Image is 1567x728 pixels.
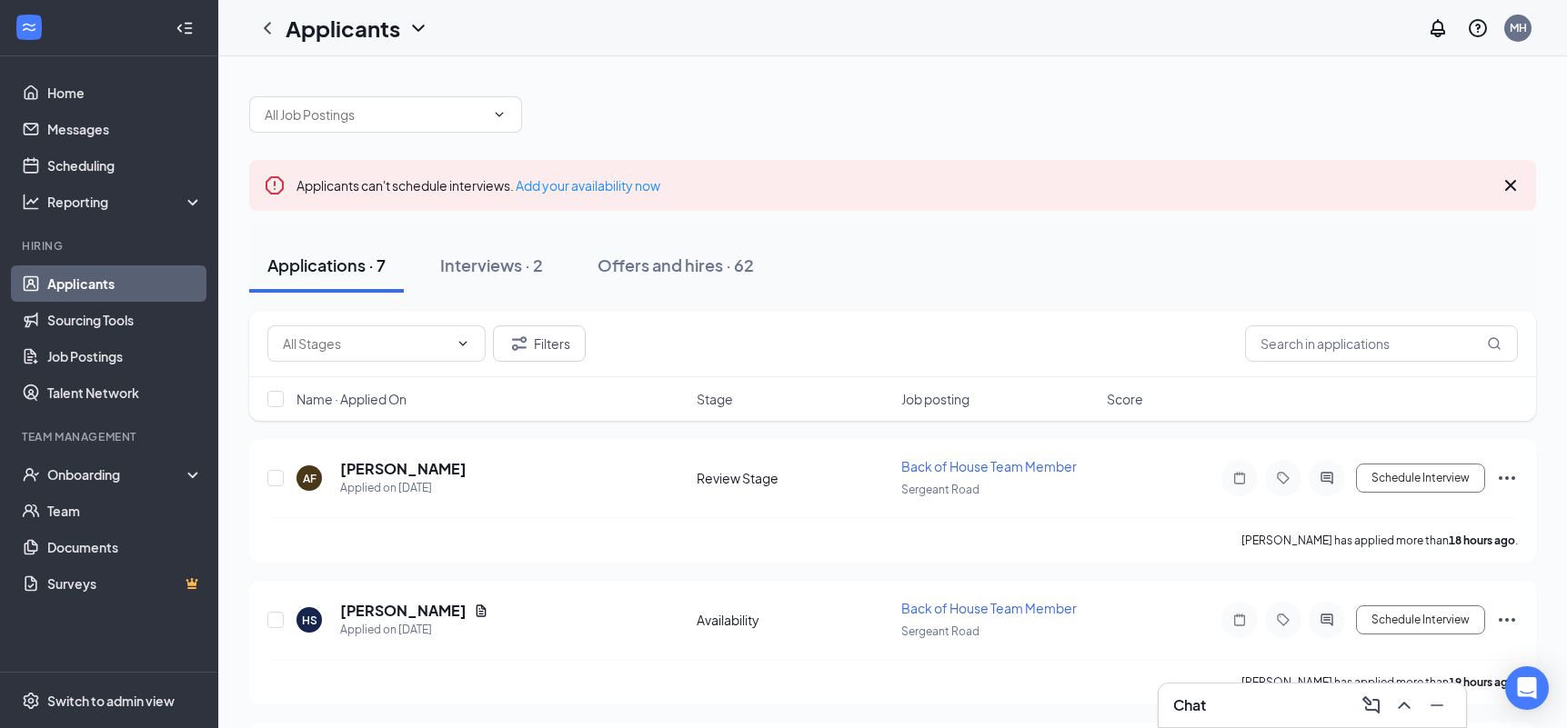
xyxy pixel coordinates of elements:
[47,265,203,302] a: Applicants
[1173,695,1206,715] h3: Chat
[340,601,467,621] h5: [PERSON_NAME]
[47,75,203,111] a: Home
[47,193,204,211] div: Reporting
[474,603,488,618] svg: Document
[1487,336,1502,351] svg: MagnifyingGlass
[302,613,317,628] div: HS
[1422,691,1451,720] button: Minimize
[296,177,660,194] span: Applicants can't schedule interviews.
[1496,609,1518,631] svg: Ellipses
[283,334,448,354] input: All Stages
[1496,467,1518,489] svg: Ellipses
[1467,17,1489,39] svg: QuestionInfo
[1390,691,1419,720] button: ChevronUp
[492,107,507,122] svg: ChevronDown
[47,465,187,484] div: Onboarding
[901,624,979,638] span: Sergeant Road
[697,390,733,408] span: Stage
[22,193,40,211] svg: Analysis
[340,459,467,479] h5: [PERSON_NAME]
[1245,325,1518,362] input: Search in applications
[265,105,485,125] input: All Job Postings
[440,254,543,276] div: Interviews · 2
[22,238,199,254] div: Hiring
[340,621,488,639] div: Applied on [DATE]
[20,18,38,36] svg: WorkstreamLogo
[47,338,203,374] a: Job Postings
[407,17,429,39] svg: ChevronDown
[47,565,203,602] a: SurveysCrown
[1241,533,1518,548] p: [PERSON_NAME] has applied more than .
[22,692,40,710] svg: Settings
[47,111,203,147] a: Messages
[697,469,891,487] div: Review Stage
[47,529,203,565] a: Documents
[47,147,203,184] a: Scheduling
[47,692,175,710] div: Switch to admin view
[901,600,1077,616] span: Back of House Team Member
[47,302,203,338] a: Sourcing Tools
[1510,20,1527,35] div: MH
[176,19,194,37] svg: Collapse
[1229,471,1251,485] svg: Note
[1426,694,1448,716] svg: Minimize
[286,13,400,44] h1: Applicants
[1229,613,1251,627] svg: Note
[296,390,407,408] span: Name · Applied On
[47,374,203,411] a: Talent Network
[493,325,586,362] button: Filter Filters
[697,611,891,629] div: Availability
[1272,471,1294,485] svg: Tag
[340,479,467,497] div: Applied on [DATE]
[264,175,286,196] svg: Error
[1357,691,1386,720] button: ComposeMessage
[1316,471,1338,485] svg: ActiveChat
[901,458,1077,474] span: Back of House Team Member
[47,493,203,529] a: Team
[22,429,199,444] div: Team Management
[22,465,40,484] svg: UserCheck
[1427,17,1449,39] svg: Notifications
[508,333,530,354] svg: Filter
[901,483,979,496] span: Sergeant Road
[1316,613,1338,627] svg: ActiveChat
[1361,694,1382,716] svg: ComposeMessage
[256,17,278,39] svg: ChevronLeft
[267,254,386,276] div: Applications · 7
[1449,675,1515,689] b: 19 hours ago
[1500,175,1522,196] svg: Cross
[456,336,470,351] svg: ChevronDown
[901,390,969,408] span: Job posting
[598,254,754,276] div: Offers and hires · 62
[1107,390,1143,408] span: Score
[303,471,316,486] div: AF
[1241,674,1518,690] p: [PERSON_NAME] has applied more than .
[1356,605,1485,634] button: Schedule Interview
[516,177,660,194] a: Add your availability now
[1356,464,1485,493] button: Schedule Interview
[1272,613,1294,627] svg: Tag
[1449,534,1515,547] b: 18 hours ago
[1505,666,1549,710] div: Open Intercom Messenger
[1393,694,1415,716] svg: ChevronUp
